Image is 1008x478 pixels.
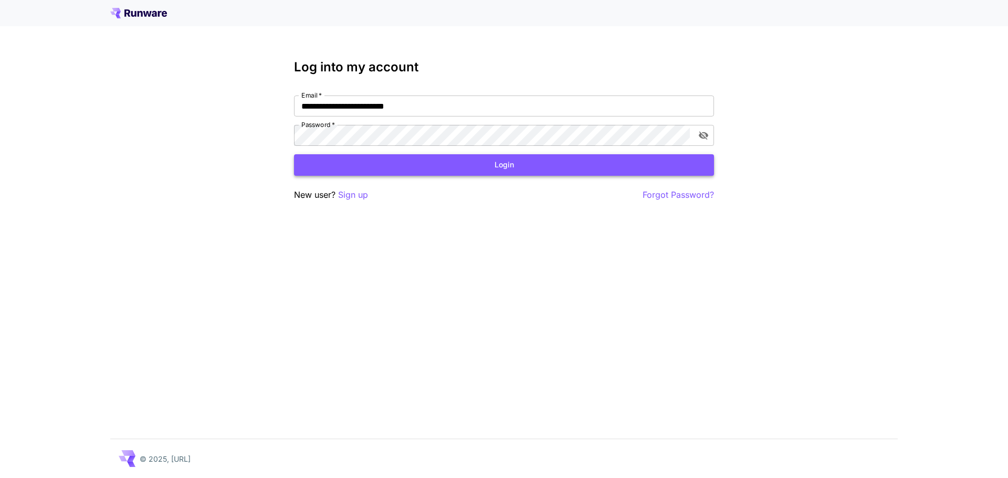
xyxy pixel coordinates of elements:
[694,126,713,145] button: toggle password visibility
[294,154,714,176] button: Login
[338,188,368,201] button: Sign up
[301,120,335,129] label: Password
[294,188,368,201] p: New user?
[643,188,714,201] button: Forgot Password?
[301,91,322,100] label: Email
[294,60,714,75] h3: Log into my account
[140,453,191,464] p: © 2025, [URL]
